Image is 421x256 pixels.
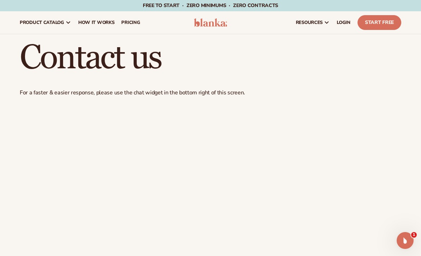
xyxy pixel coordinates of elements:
[78,20,115,25] span: How It Works
[20,20,64,25] span: product catalog
[296,20,323,25] span: resources
[333,11,354,34] a: LOGIN
[118,11,144,34] a: pricing
[292,11,333,34] a: resources
[143,2,278,9] span: Free to start · ZERO minimums · ZERO contracts
[411,232,417,238] span: 1
[358,15,401,30] a: Start Free
[121,20,140,25] span: pricing
[75,11,118,34] a: How It Works
[20,89,401,96] p: For a faster & easier response, please use the chat widget in the bottom right of this screen.
[397,232,414,249] iframe: Intercom live chat
[16,11,75,34] a: product catalog
[20,41,401,75] h1: Contact us
[337,20,350,25] span: LOGIN
[194,18,227,27] img: logo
